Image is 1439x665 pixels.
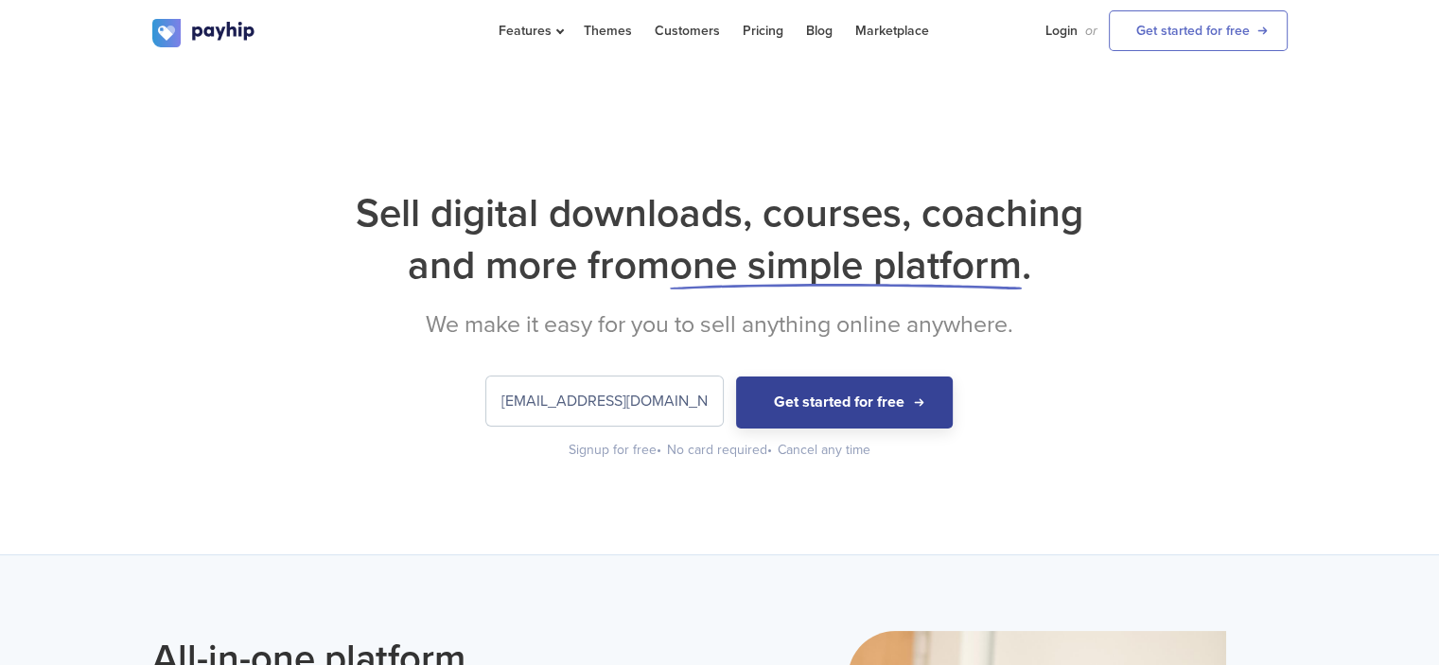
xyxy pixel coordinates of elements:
[778,441,870,460] div: Cancel any time
[499,23,561,39] span: Features
[767,442,772,458] span: •
[667,441,774,460] div: No card required
[736,376,953,429] button: Get started for free
[657,442,661,458] span: •
[152,310,1288,339] h2: We make it easy for you to sell anything online anywhere.
[1109,10,1288,51] a: Get started for free
[670,241,1022,289] span: one simple platform
[569,441,663,460] div: Signup for free
[486,376,723,426] input: Enter your email address
[152,187,1288,291] h1: Sell digital downloads, courses, coaching and more from
[152,19,256,47] img: logo.svg
[1022,241,1031,289] span: .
